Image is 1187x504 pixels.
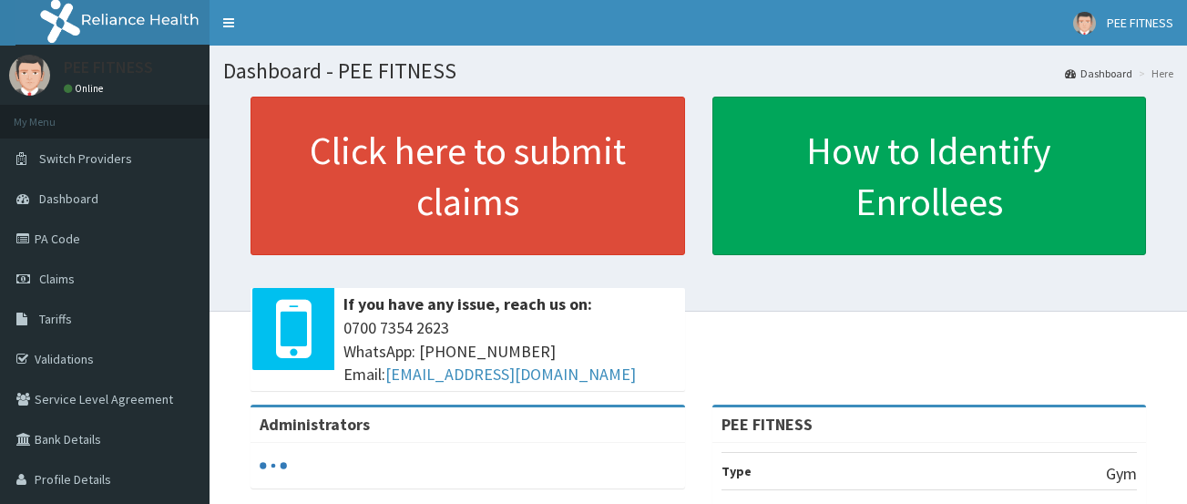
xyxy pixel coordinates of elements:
[721,414,813,435] strong: PEE FITNESS
[260,452,287,479] svg: audio-loading
[343,293,592,314] b: If you have any issue, reach us on:
[1065,66,1132,81] a: Dashboard
[1073,12,1096,35] img: User Image
[9,55,50,96] img: User Image
[260,414,370,435] b: Administrators
[721,463,752,479] b: Type
[1107,15,1173,31] span: PEE FITNESS
[39,271,75,287] span: Claims
[251,97,685,255] a: Click here to submit claims
[39,311,72,327] span: Tariffs
[64,59,153,76] p: PEE FITNESS
[712,97,1147,255] a: How to Identify Enrollees
[1134,66,1173,81] li: Here
[39,190,98,207] span: Dashboard
[343,316,676,386] span: 0700 7354 2623 WhatsApp: [PHONE_NUMBER] Email:
[1106,462,1137,486] p: Gym
[64,82,107,95] a: Online
[39,150,132,167] span: Switch Providers
[223,59,1173,83] h1: Dashboard - PEE FITNESS
[385,364,636,385] a: [EMAIL_ADDRESS][DOMAIN_NAME]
